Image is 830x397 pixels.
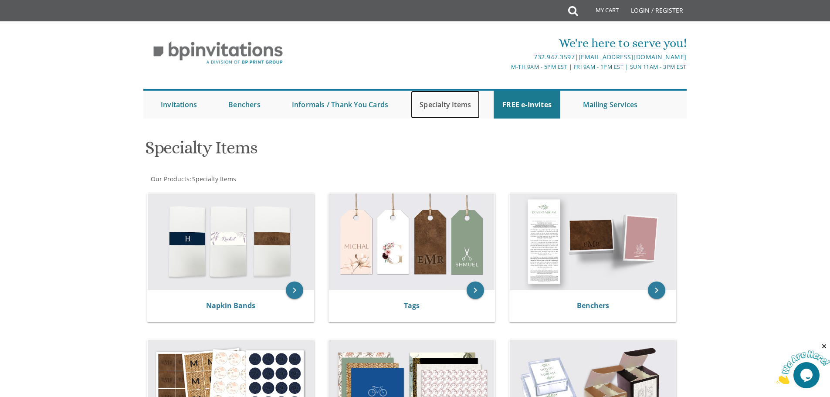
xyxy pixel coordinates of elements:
[467,282,484,299] a: keyboard_arrow_right
[577,1,625,23] a: My Cart
[206,301,255,310] a: Napkin Bands
[191,175,236,183] a: Specialty Items
[494,91,560,119] a: FREE e-Invites
[148,193,314,290] img: Napkin Bands
[579,53,687,61] a: [EMAIL_ADDRESS][DOMAIN_NAME]
[150,175,190,183] a: Our Products
[152,91,206,119] a: Invitations
[411,91,480,119] a: Specialty Items
[329,193,495,290] img: Tags
[143,175,415,183] div: :
[286,282,303,299] a: keyboard_arrow_right
[648,282,665,299] a: keyboard_arrow_right
[574,91,646,119] a: Mailing Services
[192,175,236,183] span: Specialty Items
[325,62,687,71] div: M-Th 9am - 5pm EST | Fri 9am - 1pm EST | Sun 11am - 3pm EST
[283,91,397,119] a: Informals / Thank You Cards
[577,301,609,310] a: Benchers
[220,91,269,119] a: Benchers
[776,343,830,384] iframe: chat widget
[404,301,420,310] a: Tags
[534,53,575,61] a: 732.947.3597
[510,193,676,290] img: Benchers
[143,35,293,71] img: BP Invitation Loft
[325,34,687,52] div: We're here to serve you!
[325,52,687,62] div: |
[145,138,501,164] h1: Specialty Items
